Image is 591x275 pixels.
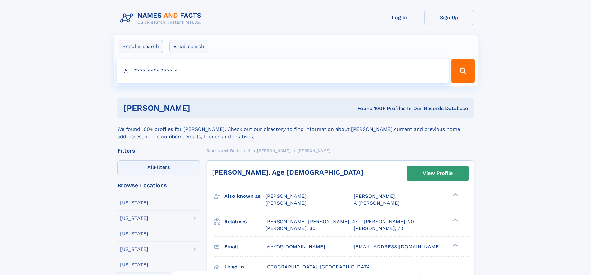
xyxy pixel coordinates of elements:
[123,104,274,112] h1: [PERSON_NAME]
[120,247,148,252] div: [US_STATE]
[424,10,474,25] a: Sign Up
[117,10,207,27] img: Logo Names and Facts
[224,262,265,272] h3: Lived in
[423,166,453,180] div: View Profile
[451,218,459,222] div: ❯
[265,264,372,270] span: [GEOGRAPHIC_DATA], [GEOGRAPHIC_DATA]
[407,166,468,181] a: View Profile
[147,164,154,170] span: All
[120,262,148,267] div: [US_STATE]
[257,149,290,153] span: [PERSON_NAME]
[212,168,363,176] a: [PERSON_NAME], Age [DEMOGRAPHIC_DATA]
[119,40,163,53] label: Regular search
[451,193,459,197] div: ❯
[265,193,307,199] span: [PERSON_NAME]
[375,10,424,25] a: Log In
[298,149,331,153] span: [PERSON_NAME]
[120,216,148,221] div: [US_STATE]
[169,40,208,53] label: Email search
[117,59,449,83] input: search input
[224,216,265,227] h3: Relatives
[354,193,395,199] span: [PERSON_NAME]
[265,200,307,206] span: [PERSON_NAME]
[207,147,241,154] a: Names and Facts
[224,242,265,252] h3: Email
[265,225,316,232] a: [PERSON_NAME], 60
[364,218,414,225] a: [PERSON_NAME], 20
[354,200,400,206] span: A [PERSON_NAME]
[354,225,403,232] a: [PERSON_NAME], 70
[451,243,459,247] div: ❯
[117,160,200,175] label: Filters
[248,149,250,153] span: K
[224,191,265,202] h3: Also known as
[117,148,200,153] div: Filters
[265,218,358,225] a: [PERSON_NAME] [PERSON_NAME], 47
[274,105,468,112] div: Found 100+ Profiles In Our Records Database
[248,147,250,154] a: K
[120,200,148,205] div: [US_STATE]
[354,244,441,250] span: [EMAIL_ADDRESS][DOMAIN_NAME]
[117,118,474,140] div: We found 100+ profiles for [PERSON_NAME]. Check out our directory to find information about [PERS...
[117,183,200,188] div: Browse Locations
[257,147,290,154] a: [PERSON_NAME]
[120,231,148,236] div: [US_STATE]
[451,59,474,83] button: Search Button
